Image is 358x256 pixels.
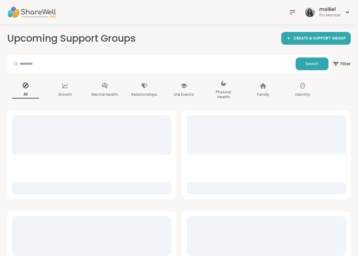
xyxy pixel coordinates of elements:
button: Search [296,57,328,70]
h2: Upcoming Support Groups [7,32,136,45]
p: Growth [58,91,72,98]
p: Life Events [174,91,194,98]
p: Mental Health [92,91,118,98]
p: Family [257,91,269,98]
span: Search [305,61,319,67]
a: CREATE A SUPPORT GROUP [281,32,351,45]
img: ShareWell Nav Logo [7,2,56,23]
img: mollie1 [305,7,315,17]
span: Filter [332,57,351,71]
div: mollie1 [319,6,341,13]
div: Pro Member [319,13,341,18]
p: All [12,91,39,99]
p: Physical Health [210,88,237,101]
p: Identity [295,91,310,98]
span: CREATE A SUPPORT GROUP [293,36,346,41]
button: Filter [332,55,351,73]
p: Relationships [132,91,157,98]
